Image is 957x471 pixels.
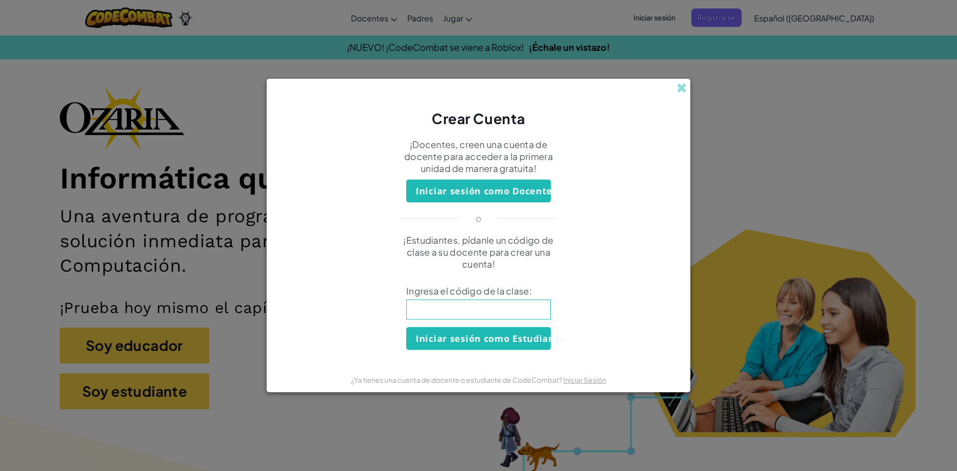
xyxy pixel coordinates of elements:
button: Iniciar sesión como Docente [406,179,551,202]
span: ¿Ya tienes una cuenta de docente o estudiante de CodeCombat? [351,375,563,384]
button: Iniciar sesión como Estudiante [406,327,551,350]
p: o [476,212,481,224]
p: ¡Estudiantes, pídanle un código de clase a su docente para crear una cuenta! [391,234,566,270]
span: Crear Cuenta [432,110,525,127]
span: Ingresa el código de la clase: [406,285,551,297]
p: ¡Docentes, creen una cuenta de docente para acceder a la primera unidad de manera gratuita! [391,139,566,174]
a: Iniciar Sesión [563,375,606,384]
